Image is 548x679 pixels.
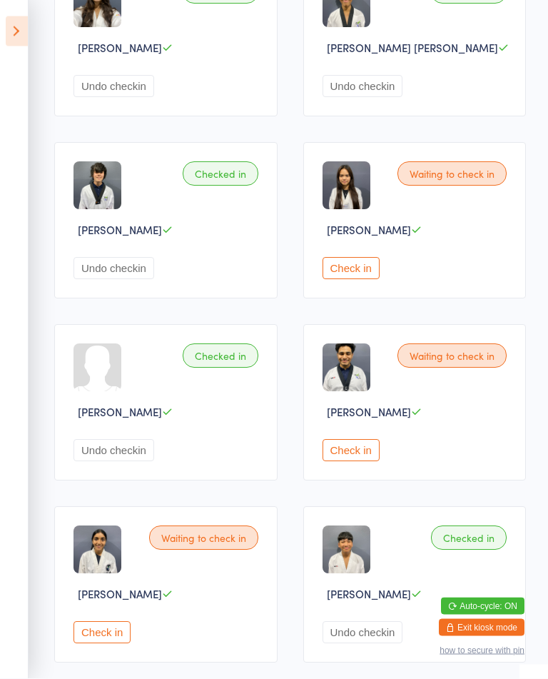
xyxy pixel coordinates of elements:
img: image1747041326.png [73,162,121,210]
button: how to secure with pin [440,645,524,655]
button: Undo checkin [73,440,154,462]
img: image1747041354.png [323,344,370,392]
img: image1747036359.png [73,526,121,574]
div: Checked in [431,526,507,550]
button: Check in [73,622,131,644]
span: [PERSON_NAME] [327,223,411,238]
div: Checked in [183,344,258,368]
div: Waiting to check in [397,162,507,186]
button: Undo checkin [323,622,403,644]
img: image1747041549.png [323,162,370,210]
img: image1747041014.png [323,526,370,574]
button: Check in [323,440,380,462]
div: Checked in [183,162,258,186]
span: [PERSON_NAME] [327,587,411,602]
button: Undo checkin [323,76,403,98]
span: [PERSON_NAME] [327,405,411,420]
button: Undo checkin [73,258,154,280]
div: Waiting to check in [149,526,258,550]
button: Undo checkin [73,76,154,98]
span: [PERSON_NAME] [78,223,162,238]
span: [PERSON_NAME] [78,587,162,602]
span: [PERSON_NAME] [PERSON_NAME] [327,41,498,56]
span: [PERSON_NAME] [78,405,162,420]
button: Auto-cycle: ON [441,598,524,615]
button: Exit kiosk mode [439,619,524,636]
span: [PERSON_NAME] [78,41,162,56]
button: Check in [323,258,380,280]
div: Waiting to check in [397,344,507,368]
